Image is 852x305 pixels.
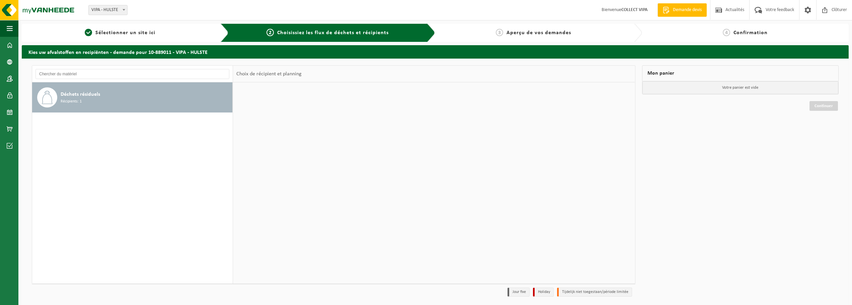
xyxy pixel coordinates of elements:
[533,288,554,297] li: Holiday
[642,65,839,81] div: Mon panier
[266,29,274,36] span: 2
[85,29,92,36] span: 1
[733,30,768,35] span: Confirmation
[642,81,839,94] p: Votre panier est vide
[61,90,100,98] span: Déchets résiduels
[809,101,838,111] a: Continuer
[35,69,229,79] input: Chercher du matériel
[22,45,849,58] h2: Kies uw afvalstoffen en recipiënten - demande pour 10-889011 - VIPA - HULSTE
[32,82,233,112] button: Déchets résiduels Récipients: 1
[89,5,127,15] span: VIPA - HULSTE
[657,3,707,17] a: Demande devis
[496,29,503,36] span: 3
[25,29,215,37] a: 1Sélectionner un site ici
[95,30,155,35] span: Sélectionner un site ici
[557,288,632,297] li: Tijdelijk niet toegestaan/période limitée
[88,5,128,15] span: VIPA - HULSTE
[61,98,82,105] span: Récipients: 1
[277,30,389,35] span: Choisissiez les flux de déchets et récipients
[671,7,703,13] span: Demande devis
[233,66,305,82] div: Choix de récipient et planning
[508,288,530,297] li: Jour fixe
[723,29,730,36] span: 4
[507,30,571,35] span: Aperçu de vos demandes
[621,7,647,12] strong: COLLECT VIPA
